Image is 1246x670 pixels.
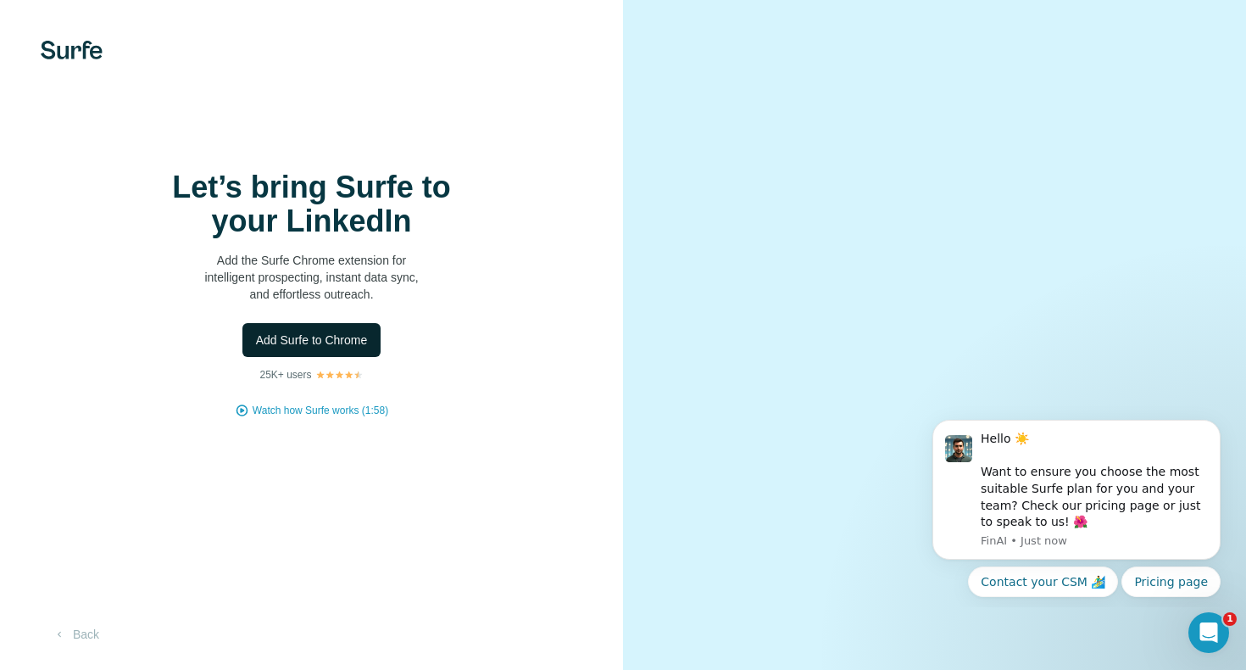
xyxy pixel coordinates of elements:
[41,619,111,650] button: Back
[1223,612,1237,626] span: 1
[41,41,103,59] img: Surfe's logo
[259,367,311,382] p: 25K+ users
[242,323,381,357] button: Add Surfe to Chrome
[907,405,1246,607] iframe: Intercom notifications message
[315,370,364,380] img: Rating Stars
[256,332,368,349] span: Add Surfe to Chrome
[142,252,481,303] p: Add the Surfe Chrome extension for intelligent prospecting, instant data sync, and effortless out...
[142,170,481,238] h1: Let’s bring Surfe to your LinkedIn
[253,403,388,418] button: Watch how Surfe works (1:58)
[1188,612,1229,653] iframe: Intercom live chat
